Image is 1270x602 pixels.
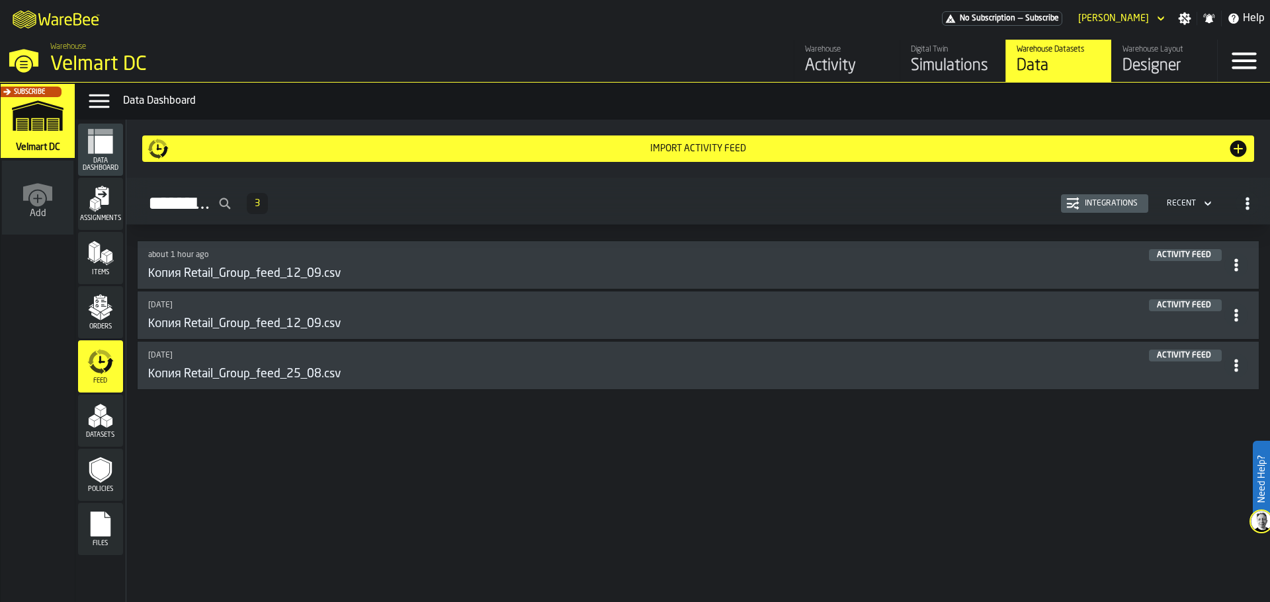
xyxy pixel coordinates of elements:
span: Feed [78,377,123,385]
a: link-to-/wh/i/f27944ef-e44e-4cb8-aca8-30c52093261f/activity-feed/ba251e69-2159-47a0-97c8-8d977a10... [148,299,1224,331]
div: status-5 2 [1149,350,1222,361]
h3: Копия Retail_Group_feed_25_08.csv [148,367,341,381]
h3: Копия Retail_Group_feed_12_09.csv [148,317,341,331]
span: Assignments [78,215,123,222]
label: button-toggle-Data Menu [81,88,118,114]
span: Warehouse [50,42,86,52]
div: Menu Subscription [942,11,1062,26]
span: Activity Feed [1157,251,1211,259]
span: Policies [78,486,123,493]
div: Integrations [1079,199,1143,208]
div: status-5 2 [1149,249,1222,261]
span: Subscribe [14,89,45,96]
button: button-Integrations [1061,194,1148,213]
li: menu Feed [78,340,123,393]
span: Activity Feed [1157,352,1211,359]
a: link-to-/wh/i/f27944ef-e44e-4cb8-aca8-30c52093261f/pricing/ [942,11,1062,26]
div: Warehouse [805,45,889,54]
label: button-toggle-Settings [1173,12,1197,25]
div: Warehouse Datasets [1017,45,1101,54]
span: Subscribe [1025,14,1059,23]
div: Warehouse Layout [1122,45,1206,54]
button: button-Import Activity Feed [142,135,1254,162]
div: Updated: 9/18/2025, 9:16:11 AM Created: 9/12/2025, 3:47:20 PM [148,250,649,260]
div: DropdownMenuValue-4 [1162,196,1214,211]
a: link-to-/wh/i/f27944ef-e44e-4cb8-aca8-30c52093261f/simulations [1,84,75,161]
span: Files [78,540,123,547]
span: Items [78,269,123,276]
div: DropdownMenuValue-Anton Hikal [1073,11,1167,26]
div: Updated: 9/12/2025, 3:23:03 PM Created: 9/12/2025, 3:22:43 PM [148,301,649,310]
label: button-toggle-Notifications [1197,12,1221,25]
a: link-to-/wh/i/f27944ef-e44e-4cb8-aca8-30c52093261f/simulations [900,40,1005,82]
li: menu Files [78,503,123,556]
a: link-to-/wh/i/f27944ef-e44e-4cb8-aca8-30c52093261f/feed/ [794,40,900,82]
li: menu Policies [78,449,123,502]
a: link-to-/wh/new [2,161,73,237]
div: Data Dashboard [123,93,1265,109]
div: Data [1017,56,1101,77]
a: link-to-/wh/i/f27944ef-e44e-4cb8-aca8-30c52093261f/activity-feed/3b8dbf26-4e5a-44d6-9729-a7b4c01c... [148,350,1224,381]
a: link-to-/wh/i/f27944ef-e44e-4cb8-aca8-30c52093261f/designer [1111,40,1217,82]
span: Data Dashboard [78,157,123,172]
span: Orders [78,323,123,330]
label: button-toggle-Menu [1218,40,1270,82]
span: Add [30,208,46,219]
label: Need Help? [1254,442,1269,516]
div: status-5 2 [1149,299,1222,311]
h3: Копия Retail_Group_feed_12_09.csv [148,266,341,281]
div: Activity [805,56,889,77]
div: DropdownMenuValue-4 [1167,199,1196,208]
span: Datasets [78,432,123,439]
li: menu Data Dashboard [78,124,123,176]
span: Activity Feed [1157,301,1211,309]
a: link-to-/wh/i/f27944ef-e44e-4cb8-aca8-30c52093261f/data [1005,40,1111,82]
span: Help [1243,11,1265,26]
span: — [1018,14,1023,23]
span: No Subscription [960,14,1015,23]
div: Velmart DC [50,53,407,77]
label: button-toggle-Help [1222,11,1270,26]
h2: button-Activity Feed [126,178,1270,225]
li: menu Assignments [78,178,123,231]
div: Simulations [911,56,995,77]
div: Designer [1122,56,1206,77]
a: link-to-/wh/i/f27944ef-e44e-4cb8-aca8-30c52093261f/activity-feed/834395fe-aa48-40b6-aa38-ce674485... [148,249,1224,281]
div: Import Activity Feed [169,143,1228,154]
li: menu Orders [78,286,123,339]
span: 3 [255,199,260,208]
li: menu Items [78,232,123,285]
div: ButtonLoadMore-Load More-Prev-First-Last [241,193,273,214]
div: Updated: 9/2/2025, 6:49:09 PM Created: 8/25/2025, 2:59:58 PM [148,351,649,360]
div: DropdownMenuValue-Anton Hikal [1078,13,1149,24]
li: menu Datasets [78,395,123,447]
div: Digital Twin [911,45,995,54]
